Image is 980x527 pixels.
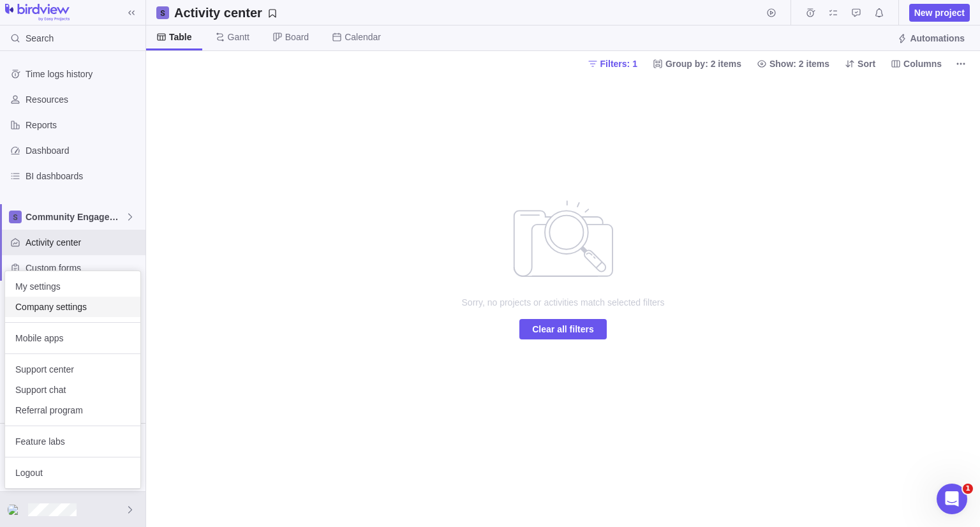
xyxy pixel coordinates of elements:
span: Support chat [15,383,130,396]
span: Logout [15,466,130,479]
span: Mobile apps [15,332,130,345]
a: Mobile apps [5,328,140,348]
a: Support center [5,359,140,380]
iframe: Intercom live chat [937,484,967,514]
span: My settings [15,280,130,293]
img: Show [8,505,23,515]
span: Support center [15,363,130,376]
a: My settings [5,276,140,297]
a: Support chat [5,380,140,400]
span: Feature labs [15,435,130,448]
span: Referral program [15,404,130,417]
a: Referral program [5,400,140,420]
span: Company settings [15,301,130,313]
a: Logout [5,463,140,483]
span: 1 [963,484,973,494]
a: Feature labs [5,431,140,452]
div: Nina Salazar [8,502,23,517]
a: Company settings [5,297,140,317]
